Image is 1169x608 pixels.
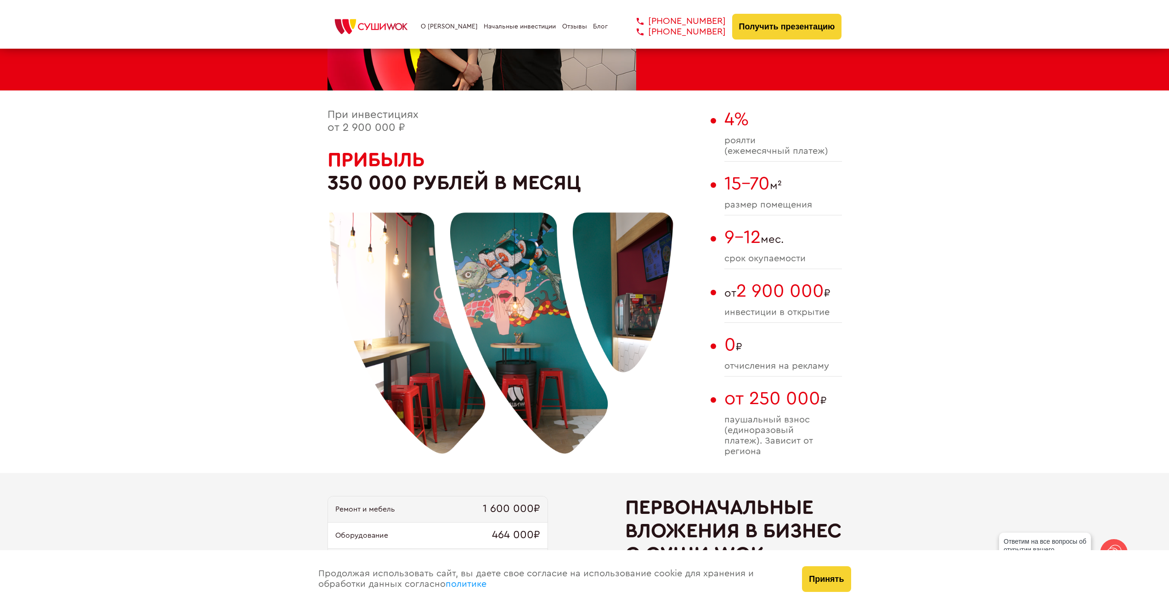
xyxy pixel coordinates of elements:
span: размер помещения [724,200,842,210]
a: О [PERSON_NAME] [421,23,478,30]
span: ₽ [724,334,842,355]
span: cрок окупаемости [724,253,842,264]
span: Ремонт и мебель [335,505,395,513]
a: [PHONE_NUMBER] [623,16,726,27]
a: [PHONE_NUMBER] [623,27,726,37]
span: ₽ [724,388,842,409]
a: Отзывы [562,23,587,30]
span: 1 600 000₽ [483,503,540,516]
span: паушальный взнос (единоразовый платеж). Зависит от региона [724,415,842,457]
button: Получить презентацию [732,14,842,39]
span: мес. [724,227,842,248]
span: 464 000₽ [492,529,540,542]
span: инвестиции в открытие [724,307,842,318]
span: 9-12 [724,228,761,247]
span: от 250 000 [724,389,820,408]
span: 4% [724,110,749,129]
h2: Первоначальные вложения в бизнес с Суши Wok [625,496,842,566]
button: Принять [802,566,851,592]
div: Ответим на все вопросы об открытии вашего [PERSON_NAME]! [999,533,1091,567]
span: При инвестициях от 2 900 000 ₽ [328,109,418,133]
span: роялти (ежемесячный платеж) [724,135,842,157]
h2: 350 000 рублей в месяц [328,148,706,195]
span: 0 [724,336,736,354]
span: Прибыль [328,150,425,170]
span: Оборудование [335,531,388,540]
span: от ₽ [724,281,842,302]
div: Продолжая использовать сайт, вы даете свое согласие на использование cookie для хранения и обрабо... [309,550,793,608]
span: отчисления на рекламу [724,361,842,372]
span: 2 900 000 [736,282,824,300]
a: Начальные инвестиции [484,23,556,30]
a: Блог [593,23,608,30]
span: 15-70 [724,175,770,193]
a: политике [446,580,486,589]
img: СУШИWOK [328,17,415,37]
span: м² [724,173,842,194]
